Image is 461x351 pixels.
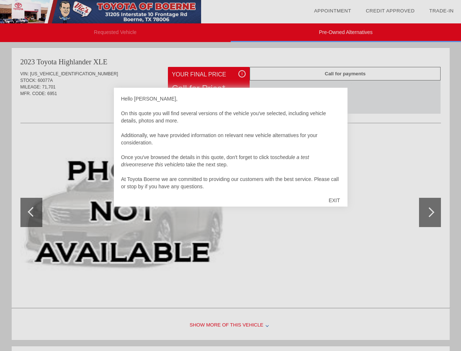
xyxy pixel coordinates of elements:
[121,95,340,190] div: Hello [PERSON_NAME], On this quote you will find several versions of the vehicle you've selected,...
[321,189,347,211] div: EXIT
[137,162,180,167] em: reserve this vehicle
[121,154,309,167] em: schedule a test drive
[314,8,351,14] a: Appointment
[366,8,415,14] a: Credit Approved
[429,8,454,14] a: Trade-In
